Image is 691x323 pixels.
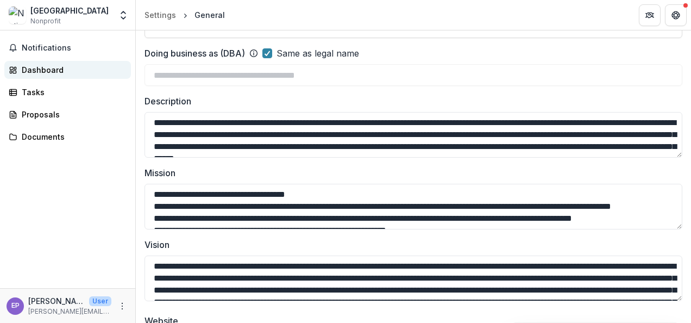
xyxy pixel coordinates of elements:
div: Proposals [22,109,122,120]
div: General [194,9,225,21]
p: [PERSON_NAME][EMAIL_ADDRESS][DOMAIN_NAME] [28,307,111,316]
a: Documents [4,128,131,146]
a: Settings [140,7,180,23]
button: Partners [639,4,661,26]
div: Settings [145,9,176,21]
button: Get Help [665,4,687,26]
button: Notifications [4,39,131,57]
button: Open entity switcher [116,4,131,26]
span: Same as legal name [277,47,359,60]
button: More [116,300,129,313]
span: Notifications [22,44,127,53]
label: Description [145,95,676,108]
label: Vision [145,238,676,251]
a: Proposals [4,105,131,123]
div: Tasks [22,86,122,98]
p: User [89,296,111,306]
div: Emily Penn [11,302,20,309]
img: National Poetry Centre [9,7,26,24]
a: Tasks [4,83,131,101]
div: Dashboard [22,64,122,76]
div: [GEOGRAPHIC_DATA] [30,5,109,16]
a: Dashboard [4,61,131,79]
label: Doing business as (DBA) [145,47,245,60]
span: Nonprofit [30,16,61,26]
div: Documents [22,131,122,142]
p: [PERSON_NAME] [28,295,85,307]
nav: breadcrumb [140,7,229,23]
label: Mission [145,166,676,179]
